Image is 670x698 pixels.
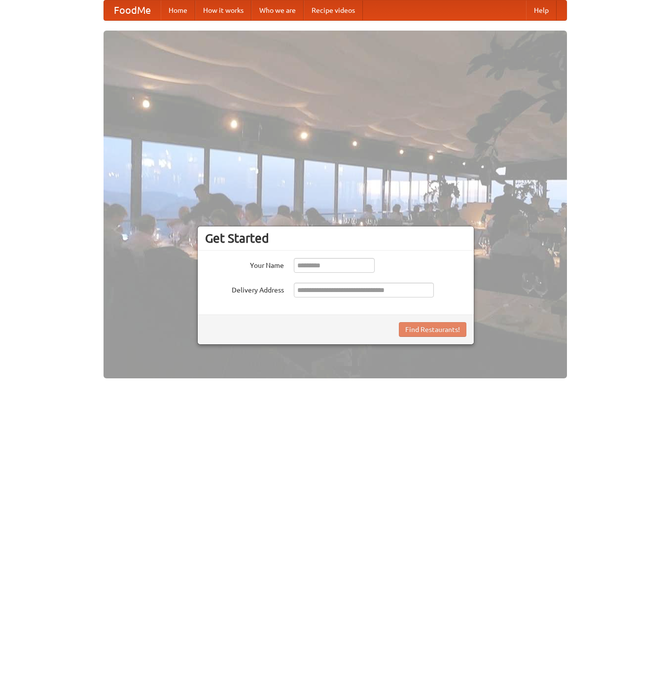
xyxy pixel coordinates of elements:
[161,0,195,20] a: Home
[205,258,284,270] label: Your Name
[205,231,466,246] h3: Get Started
[526,0,557,20] a: Help
[304,0,363,20] a: Recipe videos
[104,0,161,20] a: FoodMe
[195,0,251,20] a: How it works
[251,0,304,20] a: Who we are
[205,283,284,295] label: Delivery Address
[399,322,466,337] button: Find Restaurants!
